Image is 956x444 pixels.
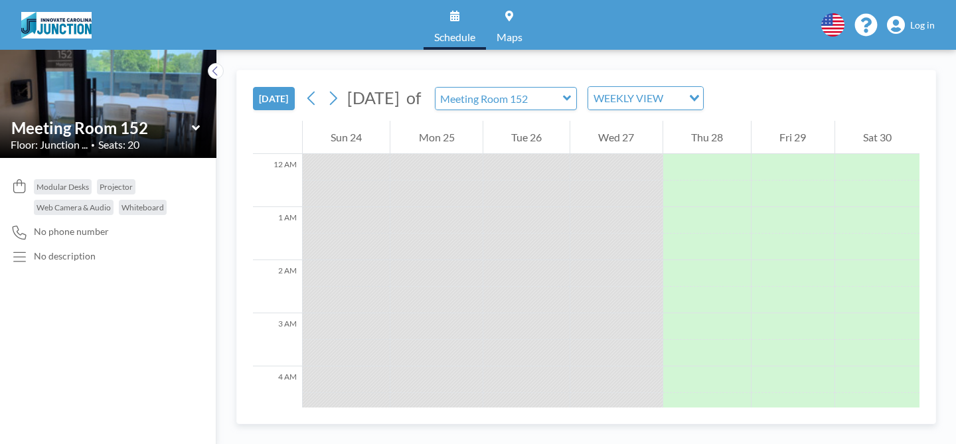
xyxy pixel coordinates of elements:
[591,90,666,107] span: WEEKLY VIEW
[347,88,400,108] span: [DATE]
[910,19,935,31] span: Log in
[303,121,390,154] div: Sun 24
[253,260,302,313] div: 2 AM
[37,182,89,192] span: Modular Desks
[11,138,88,151] span: Floor: Junction ...
[434,32,475,42] span: Schedule
[21,12,92,38] img: organization-logo
[91,141,95,149] span: •
[34,250,96,262] div: No description
[436,88,563,110] input: Meeting Room 152
[752,121,834,154] div: Fri 29
[887,16,935,35] a: Log in
[253,207,302,260] div: 1 AM
[100,182,133,192] span: Projector
[37,202,111,212] span: Web Camera & Audio
[253,366,302,419] div: 4 AM
[663,121,751,154] div: Thu 28
[570,121,662,154] div: Wed 27
[253,154,302,207] div: 12 AM
[497,32,522,42] span: Maps
[34,226,109,238] span: No phone number
[121,202,164,212] span: Whiteboard
[406,88,421,108] span: of
[835,121,919,154] div: Sat 30
[11,118,192,137] input: Meeting Room 152
[253,87,295,110] button: [DATE]
[483,121,570,154] div: Tue 26
[253,313,302,366] div: 3 AM
[588,87,703,110] div: Search for option
[98,138,139,151] span: Seats: 20
[667,90,681,107] input: Search for option
[390,121,482,154] div: Mon 25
